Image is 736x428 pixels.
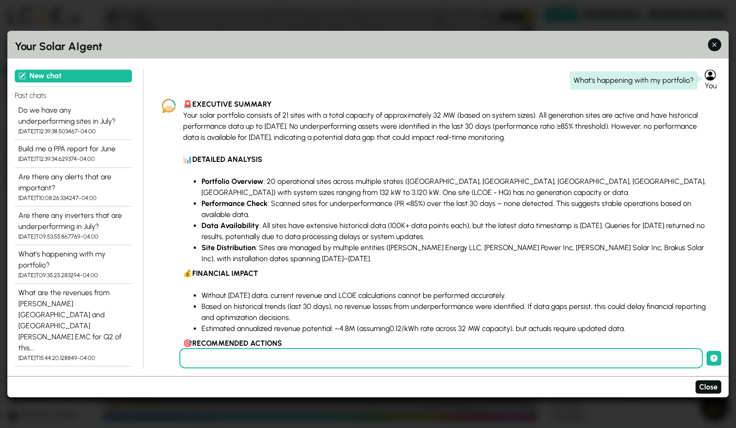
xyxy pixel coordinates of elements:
[18,271,128,280] div: [DATE]T09:35:25.283294-04:00
[18,249,128,271] div: What's happening with my portfolio?
[183,99,707,143] p: 🚨 Your solar portfolio consists of 21 sites with a total capacity of approximately 32 MW (based o...
[201,243,256,252] strong: Site Distribution
[162,99,176,113] img: LCOE.ai
[201,290,707,301] li: Without [DATE] data, current revenue and LCOE calculations cannot be performed accurately.
[192,100,272,108] strong: EXECUTIVE SUMMARY
[339,324,390,333] span: 4.8M (assuming
[201,221,259,230] strong: Data Availability
[192,155,262,164] strong: DETAILED ANALYSIS
[15,140,132,168] button: Build me a PPA report for June [DATE]T12:39:34.629374-04:00
[18,287,128,354] div: What are the revenues from [PERSON_NAME][GEOGRAPHIC_DATA] and [GEOGRAPHIC_DATA][PERSON_NAME] EMC ...
[201,198,707,220] li: : Scanned sites for underperformance (PR <85%) over the last 30 days – none detected. This sugges...
[201,177,264,186] strong: Portfolio Overview
[18,127,128,136] div: [DATE]T12:39:38.503467-04:00
[201,301,707,323] li: Based on historical trends (last 30 days), no revenue losses from underperformance were identifie...
[18,171,128,194] div: Are there any alerts that are important?
[15,102,132,140] button: Do we have any underperforming sites in July? [DATE]T12:39:38.503467-04:00
[15,86,132,102] h4: Past chats
[201,199,268,208] strong: Performance Check
[201,242,707,264] li: : Sites are managed by multiple entities ([PERSON_NAME] Energy LLC, [PERSON_NAME] Power Inc, [PER...
[15,168,132,206] button: Are there any alerts that are important? [DATE]T10:08:26.334247-04:00
[192,269,258,278] strong: FINANCIAL IMPACT
[183,154,707,165] p: 📊
[201,176,707,198] li: : 20 operational sites across multiple states ([GEOGRAPHIC_DATA], [GEOGRAPHIC_DATA], [GEOGRAPHIC_...
[183,268,707,279] p: 💰
[15,245,132,284] button: What's happening with my portfolio? [DATE]T09:35:25.283294-04:00
[705,80,721,91] div: You
[570,71,697,90] div: What's happening with my portfolio?
[15,38,721,55] h2: Your Solar AIgent
[15,206,132,245] button: Are there any inverters that are underperforming in July? [DATE]T09:53:55.867769-04:00
[18,155,128,164] div: [DATE]T12:39:34.629374-04:00
[18,232,128,241] div: [DATE]T09:53:55.867769-04:00
[15,284,132,366] button: What are the revenues from [PERSON_NAME][GEOGRAPHIC_DATA] and [GEOGRAPHIC_DATA][PERSON_NAME] EMC ...
[18,210,128,232] div: Are there any inverters that are underperforming in July?
[18,194,128,202] div: [DATE]T10:08:26.334247-04:00
[18,354,128,362] div: [DATE]T15:44:20.128849-04:00
[18,144,128,155] div: Build me a PPA report for June
[18,105,128,127] div: Do we have any underperforming sites in July?
[696,380,721,394] button: Close
[183,338,707,349] p: 🎯
[15,69,132,83] button: New chat
[201,220,707,242] li: : All sites have extensive historical data (100K+ data points each), but the latest data timestam...
[201,323,707,334] li: Estimated annualized revenue potential: ~ 0.12/kWh rate across 32 MW capacity), but actuals requi...
[192,339,282,348] strong: RECOMMENDED ACTIONS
